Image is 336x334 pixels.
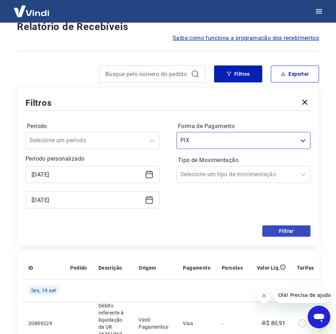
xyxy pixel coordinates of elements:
p: 20889229 [28,320,59,327]
h4: Relatório de Recebíveis [17,20,319,34]
p: Origem [139,264,156,271]
input: Busque pelo número do pedido [105,69,188,79]
p: ID [28,264,33,271]
iframe: Fechar mensagem [257,289,271,303]
button: Filtros [214,65,262,82]
p: Valor Líq. [257,264,280,271]
span: Olá! Precisa de ajuda? [4,5,60,11]
p: Descrição [99,264,122,271]
p: -R$ 80,91 [261,319,286,328]
p: Pedido [70,264,87,271]
a: Saiba como funciona a programação dos recebimentos [173,34,319,42]
label: Forma de Pagamento [178,122,309,131]
label: Tipo de Movimentação [178,156,309,165]
input: Data final [32,195,142,205]
button: Exportar [271,65,319,82]
iframe: Mensagem da empresa [274,287,330,303]
p: Vindi Pagamentos [139,316,172,330]
button: Filtrar [262,225,310,237]
input: Data inicial [32,169,142,180]
h5: Filtros [26,97,52,109]
p: Parcelas [222,264,243,271]
p: Pagamento [183,264,211,271]
p: Período personalizado [26,155,159,163]
p: Visa [183,320,211,327]
span: Sex, 19 set [31,287,56,294]
img: Vindi [9,0,55,22]
p: - [222,320,243,327]
p: Tarifas [297,264,314,271]
label: Período [27,122,158,131]
iframe: Botão para abrir a janela de mensagens [308,306,330,328]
